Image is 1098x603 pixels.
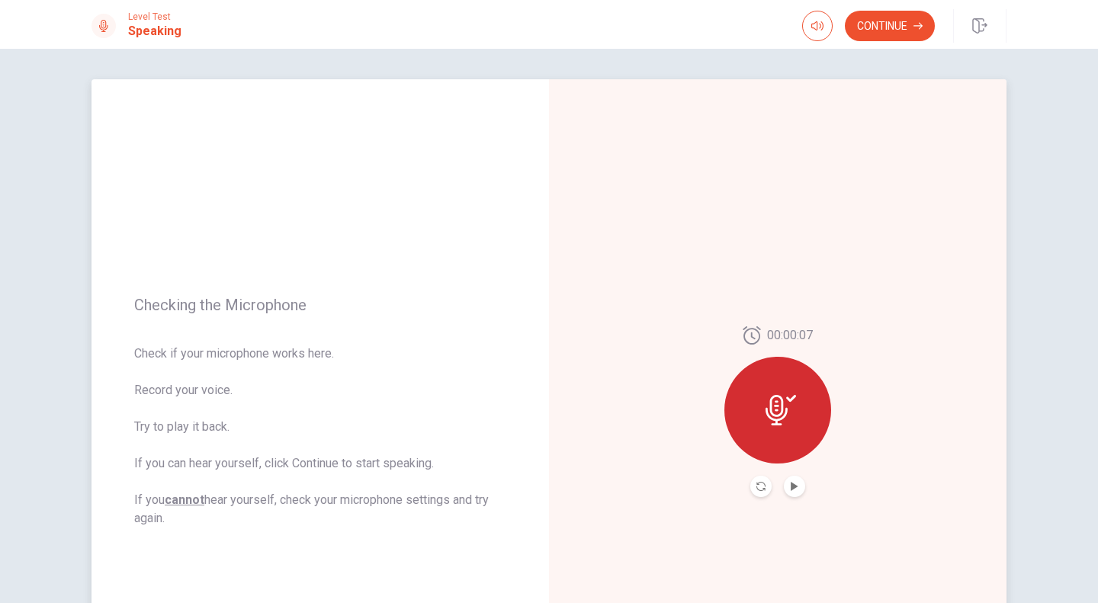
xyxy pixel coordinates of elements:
[845,11,935,41] button: Continue
[134,296,506,314] span: Checking the Microphone
[784,476,805,497] button: Play Audio
[165,492,204,507] u: cannot
[128,22,181,40] h1: Speaking
[134,345,506,528] span: Check if your microphone works here. Record your voice. Try to play it back. If you can hear your...
[750,476,772,497] button: Record Again
[767,326,813,345] span: 00:00:07
[128,11,181,22] span: Level Test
